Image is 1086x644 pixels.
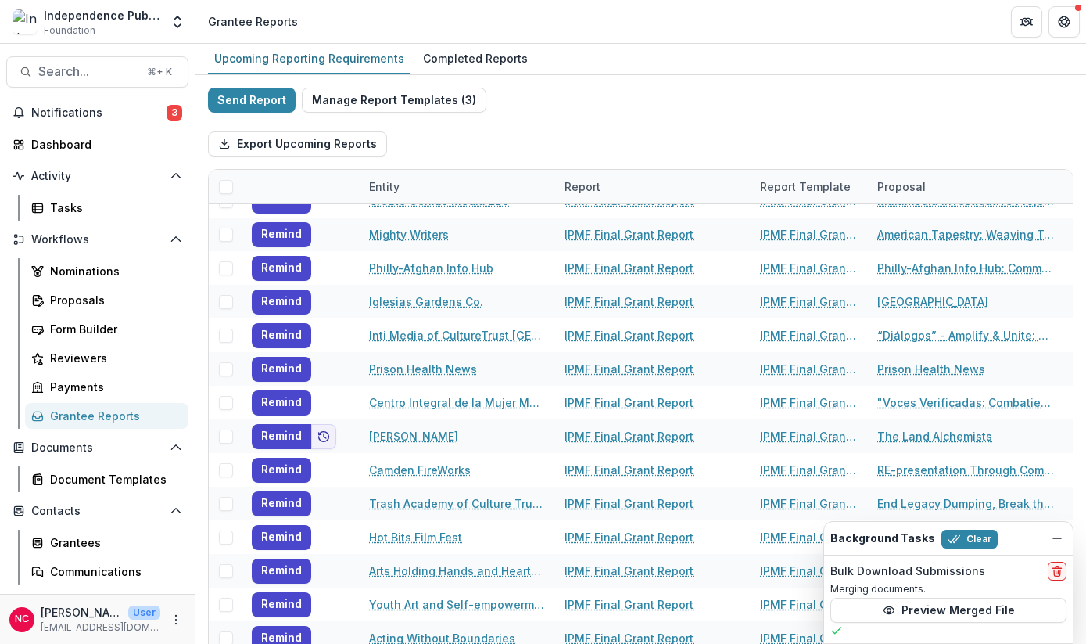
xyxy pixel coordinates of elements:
[760,226,858,243] a: IPMF Final Grant Report
[830,582,1066,596] p: Merging documents.
[868,170,1063,203] div: Proposal
[565,462,694,478] a: IPMF Final Grant Report
[760,327,858,344] a: IPMF Final Grant Report
[360,170,555,203] div: Entity
[565,226,694,243] a: IPMF Final Grant Report
[565,596,694,613] a: IPMF Final Grant Report
[208,13,298,30] div: Grantee Reports
[252,458,311,483] button: Remind
[6,227,188,252] button: Open Workflows
[208,131,387,157] button: Export Upcoming Reports
[50,379,176,395] div: Payments
[1048,562,1066,581] button: delete
[50,292,176,308] div: Proposals
[877,260,1054,276] a: Philly-Afghan Info Hub: Community Narratives
[555,170,751,203] div: Report
[760,260,858,276] a: IPMF Final Grant Report
[208,88,296,113] button: Send Report
[369,327,546,344] a: Inti Media of CultureTrust [GEOGRAPHIC_DATA]
[369,462,471,478] a: Camden FireWorks
[44,23,95,38] span: Foundation
[941,530,998,549] button: Clear
[15,614,29,624] div: Nuala Cabral
[208,44,410,74] a: Upcoming Reporting Requirements
[1048,6,1080,38] button: Get Help
[31,233,163,246] span: Workflows
[252,390,311,416] button: Remind
[311,424,336,449] button: Add to friends
[1011,6,1042,38] button: Partners
[31,106,167,120] span: Notifications
[252,357,311,382] button: Remind
[6,56,188,88] button: Search...
[6,435,188,460] button: Open Documents
[31,441,163,455] span: Documents
[25,195,188,221] a: Tasks
[50,263,176,279] div: Nominations
[25,374,188,400] a: Payments
[830,598,1066,623] button: Preview Merged File
[252,424,311,449] button: Remind
[6,498,188,523] button: Open Contacts
[565,428,694,444] a: IPMF Final Grant Report
[360,178,409,195] div: Entity
[760,563,858,579] a: IPMF Final Grant Report
[25,345,188,371] a: Reviewers
[417,47,534,70] div: Completed Reports
[751,178,860,195] div: Report Template
[41,621,160,635] p: [EMAIL_ADDRESS][DOMAIN_NAME]
[302,88,486,113] button: Manage Report Templates (3)
[369,361,477,377] a: Prison Health News
[252,256,311,281] button: Remind
[31,505,163,518] span: Contacts
[760,495,858,512] a: IPMF Final Grant Report
[555,178,610,195] div: Report
[760,462,858,478] a: IPMF Final Grant Report
[6,131,188,157] a: Dashboard
[25,403,188,429] a: Grantee Reports
[6,100,188,125] button: Notifications3
[44,7,160,23] div: Independence Public Media Foundation
[25,287,188,313] a: Proposals
[252,592,311,617] button: Remind
[13,9,38,34] img: Independence Public Media Foundation
[369,596,546,613] a: Youth Art and Self-empowerment Project
[565,260,694,276] a: IPMF Final Grant Report
[50,563,176,580] div: Communications
[128,606,160,620] p: User
[877,293,988,310] a: [GEOGRAPHIC_DATA]
[252,559,311,584] button: Remind
[369,428,458,444] a: [PERSON_NAME]
[41,604,122,621] p: [PERSON_NAME]
[208,47,410,70] div: Upcoming Reporting Requirements
[31,170,163,183] span: Activity
[751,170,868,203] div: Report Template
[877,394,1054,411] a: "Voces Verificadas: Combatiendo la Desinformación en la Comunidad Latina de [GEOGRAPHIC_DATA]"
[565,563,694,579] a: IPMF Final Grant Report
[565,529,694,545] a: IPMF Final Grant Report
[50,350,176,366] div: Reviewers
[830,565,985,578] h2: Bulk Download Submissions
[50,471,176,487] div: Document Templates
[202,10,304,33] nav: breadcrumb
[877,428,992,444] a: The Land Alchemists
[6,591,188,616] button: Open Data & Reporting
[877,495,1054,512] a: End Legacy Dumping, Break the Cycle
[760,361,858,377] a: IPMF Final Grant Report
[50,200,176,216] div: Tasks
[31,136,176,153] div: Dashboard
[25,530,188,556] a: Grantees
[565,361,694,377] a: IPMF Final Grant Report
[50,408,176,424] div: Grantee Reports
[25,559,188,585] a: Communications
[369,293,483,310] a: Iglesias Gardens Co.
[565,293,694,310] a: IPMF Final Grant Report
[50,321,176,337] div: Form Builder
[369,226,449,243] a: Mighty Writers
[1048,529,1066,548] button: Dismiss
[830,532,935,545] h2: Background Tasks
[868,178,935,195] div: Proposal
